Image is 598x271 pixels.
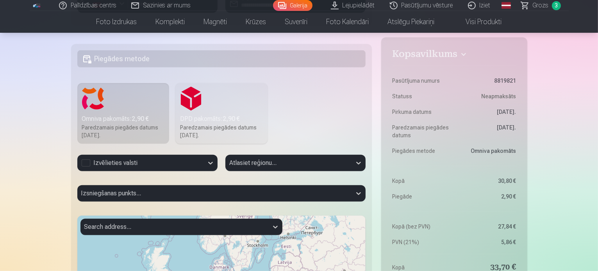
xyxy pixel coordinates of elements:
a: Suvenīri [276,11,317,33]
a: Foto kalendāri [317,11,378,33]
dd: [DATE]. [458,124,516,139]
dt: Piegādes metode [392,147,450,155]
span: Grozs [533,1,549,10]
div: Izvēlieties valsti [81,158,200,168]
b: 2,90 € [223,115,240,122]
dt: Pasūtījuma numurs [392,77,450,85]
dd: 5,86 € [458,238,516,246]
dt: Paredzamais piegādes datums [392,124,450,139]
a: Foto izdrukas [87,11,146,33]
a: Komplekti [146,11,195,33]
a: Magnēti [195,11,237,33]
div: Paredzamais piegādes datums [DATE]. [180,124,263,139]
a: Atslēgu piekariņi [378,11,444,33]
div: Paredzamais piegādes datums [DATE]. [82,124,165,139]
span: Neapmaksāts [482,92,516,100]
span: 3 [552,1,561,10]
dd: 30,80 € [458,177,516,185]
img: /fa4 [33,3,41,8]
dt: PVN (21%) [392,238,450,246]
dd: Omniva pakomāts [458,147,516,155]
dd: [DATE]. [458,108,516,116]
dt: Statuss [392,92,450,100]
dt: Kopā (bez PVN) [392,223,450,230]
dd: 8819821 [458,77,516,85]
div: Omniva pakomāts : [82,114,165,124]
dt: Kopā [392,177,450,185]
a: Visi produkti [444,11,511,33]
dt: Piegāde [392,193,450,200]
dd: 27,84 € [458,223,516,230]
dd: 2,90 € [458,193,516,200]
div: DPD pakomāts : [180,114,263,124]
button: Kopsavilkums [392,48,516,62]
h5: Piegādes metode [77,50,366,67]
b: 2,90 € [132,115,149,122]
a: Krūzes [237,11,276,33]
dt: Pirkuma datums [392,108,450,116]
